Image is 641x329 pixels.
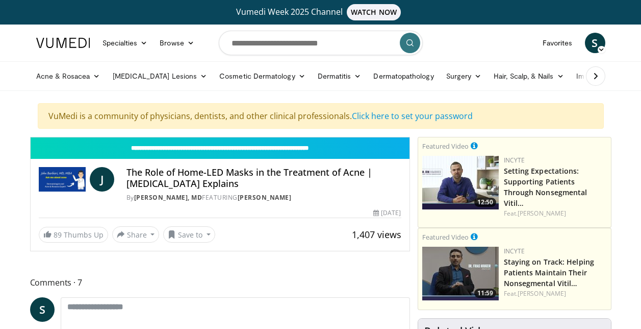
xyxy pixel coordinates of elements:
[488,66,570,86] a: Hair, Scalp, & Nails
[347,4,401,20] span: WATCH NOW
[422,142,469,151] small: Featured Video
[163,226,215,243] button: Save to
[36,38,90,48] img: VuMedi Logo
[153,33,200,53] a: Browse
[30,276,410,289] span: Comments 7
[504,166,587,208] a: Setting Expectations: Supporting Patients Through Nonsegmental Vitil…
[38,4,604,20] a: Vumedi Week 2025 ChannelWATCH NOW
[30,66,107,86] a: Acne & Rosacea
[30,297,55,322] a: S
[504,257,595,288] a: Staying on Track: Helping Patients Maintain Their Nonsegmental Vitil…
[126,167,401,189] h4: The Role of Home-LED Masks in the Treatment of Acne | [MEDICAL_DATA] Explains
[373,208,401,218] div: [DATE]
[352,110,473,122] a: Click here to set your password
[422,232,469,242] small: Featured Video
[536,33,579,53] a: Favorites
[352,228,401,241] span: 1,407 views
[90,167,114,192] a: J
[504,289,607,298] div: Feat.
[367,66,440,86] a: Dermatopathology
[422,247,499,300] a: 11:59
[96,33,154,53] a: Specialties
[422,247,499,300] img: fe0751a3-754b-4fa7-bfe3-852521745b57.png.150x105_q85_crop-smart_upscale.jpg
[585,33,605,53] a: S
[38,103,604,129] div: VuMedi is a community of physicians, dentists, and other clinical professionals.
[238,193,292,202] a: [PERSON_NAME]
[39,227,108,243] a: 89 Thumbs Up
[312,66,368,86] a: Dermatitis
[213,66,311,86] a: Cosmetic Dermatology
[134,193,202,202] a: [PERSON_NAME], MD
[440,66,488,86] a: Surgery
[219,31,423,55] input: Search topics, interventions
[112,226,160,243] button: Share
[422,156,499,209] img: 98b3b5a8-6d6d-4e32-b979-fd4084b2b3f2.png.150x105_q85_crop-smart_upscale.jpg
[518,209,566,218] a: [PERSON_NAME]
[422,156,499,209] a: 12:50
[39,167,86,192] img: John Barbieri, MD
[504,209,607,218] div: Feat.
[474,289,496,298] span: 11:59
[54,230,62,240] span: 89
[518,289,566,298] a: [PERSON_NAME]
[126,193,401,202] div: By FEATURING
[504,247,525,255] a: Incyte
[107,66,214,86] a: [MEDICAL_DATA] Lesions
[474,198,496,207] span: 12:50
[504,156,525,165] a: Incyte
